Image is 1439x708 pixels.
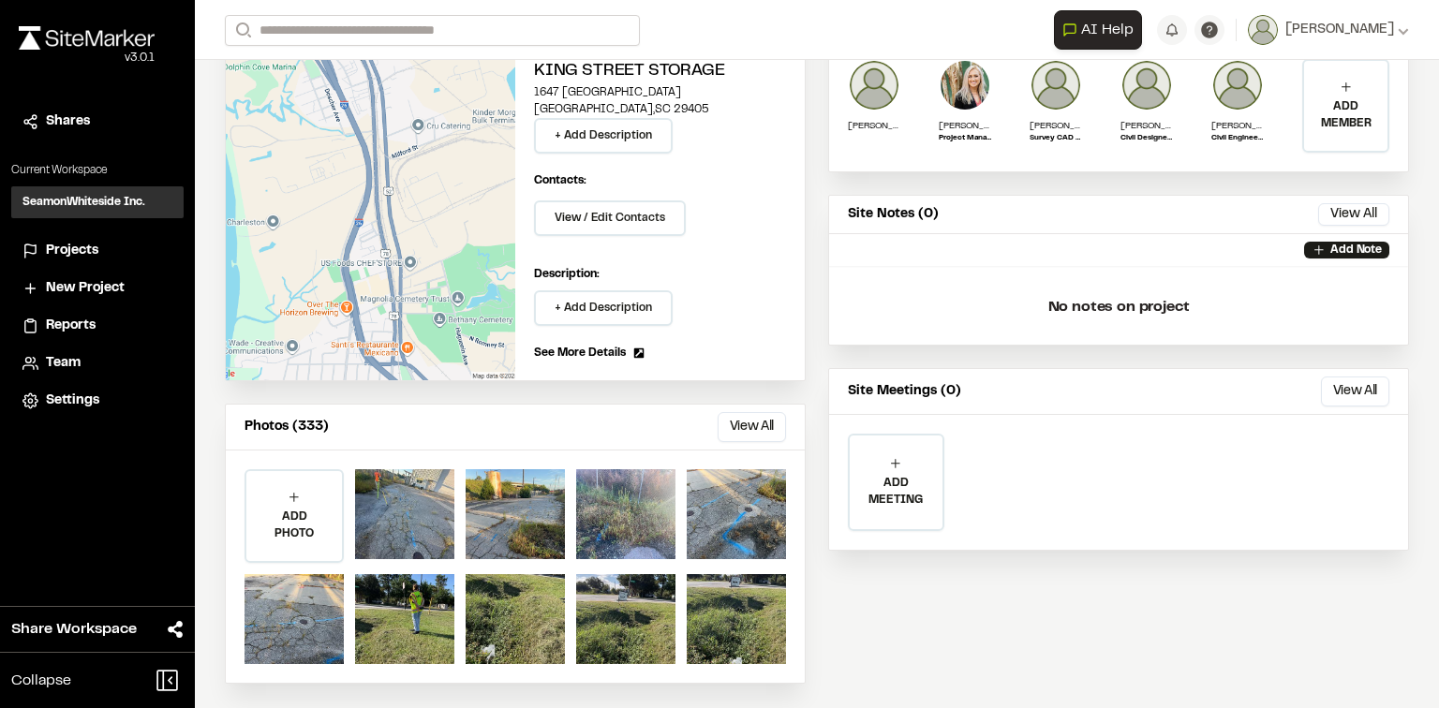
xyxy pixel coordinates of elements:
[939,119,991,133] p: [PERSON_NAME]
[1120,119,1173,133] p: [PERSON_NAME]
[245,417,329,437] p: Photos (333)
[22,278,172,299] a: New Project
[534,118,673,154] button: + Add Description
[534,59,786,84] h2: King Street Storage
[939,59,991,111] img: Darby
[534,84,786,101] p: 1647 [GEOGRAPHIC_DATA]
[246,509,342,542] p: ADD PHOTO
[1330,242,1382,258] p: Add Note
[534,101,786,118] p: [GEOGRAPHIC_DATA] , SC 29405
[225,15,259,46] button: Search
[939,133,991,144] p: Project Manager
[1030,119,1082,133] p: [PERSON_NAME]
[22,316,172,336] a: Reports
[1248,15,1278,45] img: User
[22,391,172,411] a: Settings
[1285,20,1394,40] span: [PERSON_NAME]
[534,345,626,361] span: See More Details
[22,353,172,374] a: Team
[844,277,1393,337] p: No notes on project
[848,119,900,133] p: [PERSON_NAME]
[534,290,673,326] button: + Add Description
[1081,19,1134,41] span: AI Help
[848,204,939,225] p: Site Notes (0)
[1054,10,1142,50] button: Open AI Assistant
[1030,133,1082,144] p: Survey CAD Technician I
[850,475,942,509] p: ADD MEETING
[1321,376,1389,406] button: View All
[46,241,98,261] span: Projects
[46,316,96,336] span: Reports
[1120,133,1173,144] p: Civil Designer III
[534,200,686,236] button: View / Edit Contacts
[22,194,145,211] h3: SeamonWhiteside Inc.
[848,381,961,402] p: Site Meetings (0)
[22,241,172,261] a: Projects
[46,391,99,411] span: Settings
[11,162,184,179] p: Current Workspace
[1211,133,1264,144] p: Civil Engineering Project Manager
[46,278,125,299] span: New Project
[19,50,155,66] div: Oh geez...please don't...
[46,353,81,374] span: Team
[1054,10,1150,50] div: Open AI Assistant
[1318,203,1389,226] button: View All
[22,111,172,132] a: Shares
[1211,119,1264,133] p: [PERSON_NAME]
[1211,59,1264,111] img: Preston Busbee
[848,59,900,111] img: Joseph Boyatt
[534,266,786,283] p: Description:
[718,412,786,442] button: View All
[1248,15,1409,45] button: [PERSON_NAME]
[11,670,71,692] span: Collapse
[11,618,137,641] span: Share Workspace
[1304,98,1387,132] p: ADD MEMBER
[1030,59,1082,111] img: Bennett Whatcott
[46,111,90,132] span: Shares
[1120,59,1173,111] img: Kayleigh Roberts
[19,26,155,50] img: rebrand.png
[534,172,586,189] p: Contacts:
